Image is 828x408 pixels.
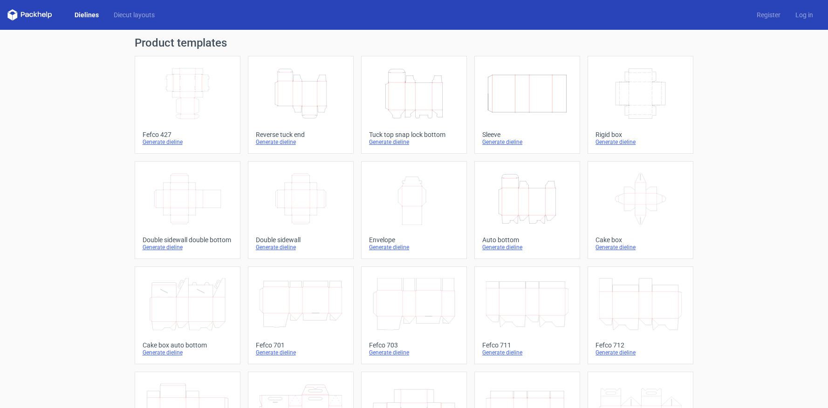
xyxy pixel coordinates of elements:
a: Cake box auto bottomGenerate dieline [135,266,240,364]
a: Diecut layouts [106,10,162,20]
div: Generate dieline [369,349,459,356]
div: Generate dieline [143,349,233,356]
a: Double sidewall double bottomGenerate dieline [135,161,240,259]
div: Double sidewall double bottom [143,236,233,244]
div: Generate dieline [143,138,233,146]
a: Log in [788,10,821,20]
a: Cake boxGenerate dieline [588,161,693,259]
div: Generate dieline [595,349,685,356]
a: SleeveGenerate dieline [474,56,580,154]
a: Fefco 701Generate dieline [248,266,354,364]
div: Cake box [595,236,685,244]
a: Register [749,10,788,20]
div: Rigid box [595,131,685,138]
div: Double sidewall [256,236,346,244]
div: Fefco 712 [595,341,685,349]
div: Auto bottom [482,236,572,244]
div: Generate dieline [482,244,572,251]
a: Double sidewallGenerate dieline [248,161,354,259]
a: Reverse tuck endGenerate dieline [248,56,354,154]
a: Auto bottomGenerate dieline [474,161,580,259]
a: Dielines [67,10,106,20]
div: Fefco 427 [143,131,233,138]
a: Fefco 711Generate dieline [474,266,580,364]
div: Fefco 711 [482,341,572,349]
div: Generate dieline [595,244,685,251]
div: Tuck top snap lock bottom [369,131,459,138]
div: Generate dieline [256,138,346,146]
div: Generate dieline [256,349,346,356]
div: Envelope [369,236,459,244]
a: Rigid boxGenerate dieline [588,56,693,154]
div: Fefco 701 [256,341,346,349]
h1: Product templates [135,37,694,48]
div: Generate dieline [482,349,572,356]
div: Generate dieline [369,138,459,146]
div: Generate dieline [256,244,346,251]
div: Reverse tuck end [256,131,346,138]
div: Generate dieline [143,244,233,251]
div: Fefco 703 [369,341,459,349]
div: Generate dieline [369,244,459,251]
div: Sleeve [482,131,572,138]
div: Generate dieline [482,138,572,146]
a: EnvelopeGenerate dieline [361,161,467,259]
a: Fefco 712Generate dieline [588,266,693,364]
div: Cake box auto bottom [143,341,233,349]
a: Tuck top snap lock bottomGenerate dieline [361,56,467,154]
a: Fefco 703Generate dieline [361,266,467,364]
a: Fefco 427Generate dieline [135,56,240,154]
div: Generate dieline [595,138,685,146]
